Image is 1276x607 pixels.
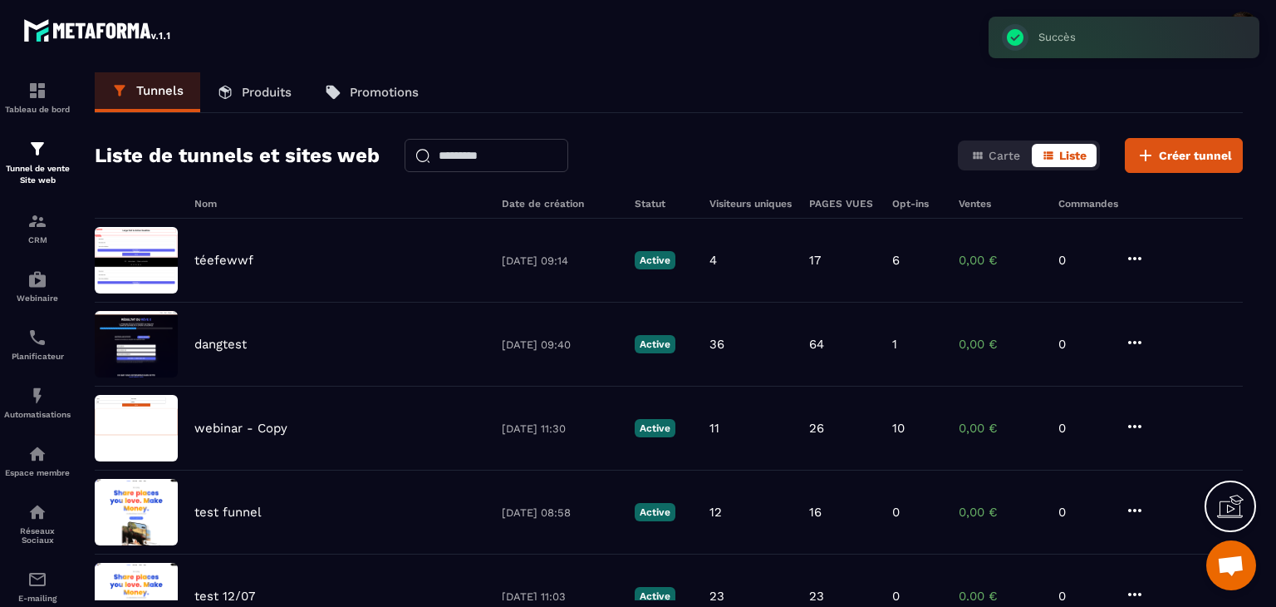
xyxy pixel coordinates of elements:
[200,72,308,112] a: Produits
[27,269,47,289] img: automations
[4,199,71,257] a: formationformationCRM
[27,139,47,159] img: formation
[709,421,719,436] p: 11
[4,235,71,244] p: CRM
[95,395,178,461] img: image
[892,589,900,604] p: 0
[635,251,675,269] p: Active
[959,421,1042,436] p: 0,00 €
[4,490,71,557] a: social-networksocial-networkRéseaux Sociaux
[892,421,905,436] p: 10
[809,505,822,520] p: 16
[242,85,292,100] p: Produits
[4,526,71,545] p: Réseaux Sociaux
[635,198,693,210] h6: Statut
[4,257,71,315] a: automationsautomationsWebinaire
[95,311,178,378] img: image
[27,502,47,522] img: social-network
[502,198,618,210] h6: Date de création
[959,337,1042,352] p: 0,00 €
[709,505,722,520] p: 12
[194,505,262,520] p: test funnel
[892,253,900,268] p: 6
[4,594,71,603] p: E-mailing
[709,589,724,604] p: 23
[4,410,71,419] p: Automatisations
[308,72,435,112] a: Promotions
[4,68,71,126] a: formationformationTableau de bord
[4,126,71,199] a: formationformationTunnel de vente Site web
[1125,138,1243,173] button: Créer tunnel
[502,422,618,435] p: [DATE] 11:30
[809,253,821,268] p: 17
[809,589,824,604] p: 23
[809,337,824,352] p: 64
[4,315,71,373] a: schedulerschedulerPlanificateur
[1058,421,1108,436] p: 0
[95,72,200,112] a: Tunnels
[4,432,71,490] a: automationsautomationsEspace membre
[1058,505,1108,520] p: 0
[27,386,47,406] img: automations
[709,198,793,210] h6: Visiteurs uniques
[194,589,255,604] p: test 12/07
[4,373,71,432] a: automationsautomationsAutomatisations
[194,337,247,352] p: dangtest
[1032,144,1097,167] button: Liste
[1058,589,1108,604] p: 0
[27,444,47,464] img: automations
[95,139,380,172] h2: Liste de tunnels et sites web
[989,149,1020,162] span: Carte
[959,198,1042,210] h6: Ventes
[635,419,675,437] p: Active
[350,85,419,100] p: Promotions
[709,253,717,268] p: 4
[27,570,47,590] img: email
[892,337,897,352] p: 1
[959,505,1042,520] p: 0,00 €
[892,505,900,520] p: 0
[892,198,942,210] h6: Opt-ins
[95,227,178,294] img: image
[502,338,618,351] p: [DATE] 09:40
[95,479,178,545] img: image
[27,328,47,348] img: scheduler
[1058,198,1118,210] h6: Commandes
[4,163,71,186] p: Tunnel de vente Site web
[959,253,1042,268] p: 0,00 €
[709,337,724,352] p: 36
[959,589,1042,604] p: 0,00 €
[1159,147,1232,164] span: Créer tunnel
[4,105,71,114] p: Tableau de bord
[635,503,675,521] p: Active
[194,198,485,210] h6: Nom
[961,144,1030,167] button: Carte
[502,254,618,267] p: [DATE] 09:14
[809,421,824,436] p: 26
[1058,337,1108,352] p: 0
[23,15,173,45] img: logo
[136,83,184,98] p: Tunnels
[635,335,675,353] p: Active
[1058,253,1108,268] p: 0
[4,468,71,477] p: Espace membre
[4,294,71,303] p: Webinaire
[502,506,618,519] p: [DATE] 08:58
[1206,540,1256,590] div: Mở cuộc trò chuyện
[1059,149,1087,162] span: Liste
[809,198,876,210] h6: PAGES VUES
[194,253,253,268] p: téefewwf
[502,590,618,603] p: [DATE] 11:03
[635,587,675,605] p: Active
[27,211,47,231] img: formation
[4,352,71,361] p: Planificateur
[27,81,47,101] img: formation
[194,421,287,436] p: webinar - Copy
